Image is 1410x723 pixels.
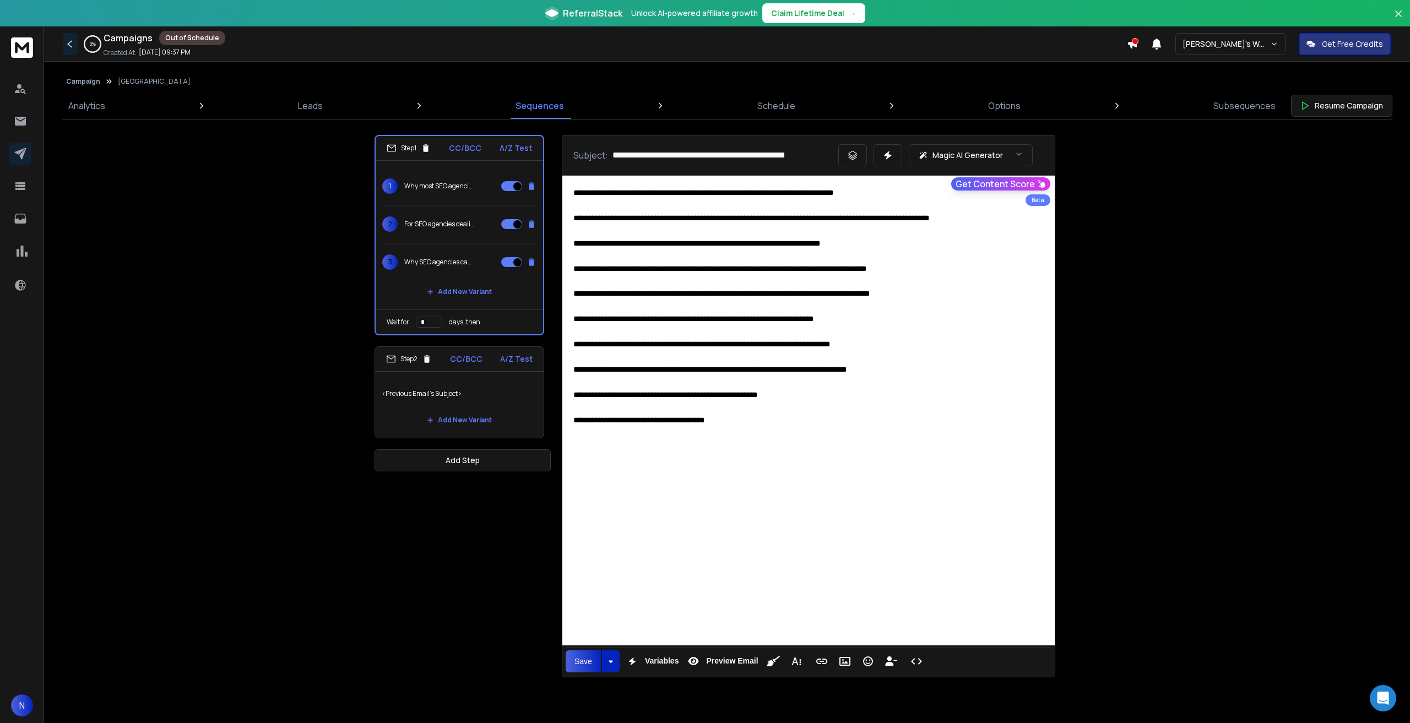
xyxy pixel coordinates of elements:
[763,650,784,672] button: Clean HTML
[786,650,807,672] button: More Text
[643,656,681,666] span: Variables
[751,93,802,119] a: Schedule
[375,449,551,471] button: Add Step
[1391,7,1406,33] button: Close banner
[382,216,398,232] span: 2
[981,93,1027,119] a: Options
[834,650,855,672] button: Insert Image (Ctrl+P)
[1207,93,1282,119] a: Subsequences
[118,77,191,86] p: [GEOGRAPHIC_DATA]
[932,150,1003,161] p: Magic AI Generator
[404,220,475,229] p: For SEO agencies dealing with client churn
[375,135,544,335] li: Step1CC/BCCA/Z Test1Why most SEO agencies struggle with client retention2For SEO agencies dealing...
[622,650,681,672] button: Variables
[1322,39,1383,50] p: Get Free Credits
[849,8,856,19] span: →
[988,99,1021,112] p: Options
[104,31,153,45] h1: Campaigns
[382,254,398,270] span: 3
[906,650,927,672] button: Code View
[516,99,564,112] p: Sequences
[449,143,481,154] p: CC/BCC
[573,149,608,162] p: Subject:
[66,77,100,86] button: Campaign
[631,8,758,19] p: Unlock AI-powered affiliate growth
[90,41,96,47] p: 0 %
[291,93,329,119] a: Leads
[404,258,475,267] p: Why SEO agencies can't keep clients past month 4
[11,694,33,716] button: N
[1299,33,1391,55] button: Get Free Credits
[159,31,225,45] div: Out of Schedule
[881,650,902,672] button: Insert Unsubscribe Link
[1026,194,1050,206] div: Beta
[509,93,571,119] a: Sequences
[563,7,622,20] span: ReferralStack
[375,346,544,438] li: Step2CC/BCCA/Z Test<Previous Email's Subject>Add New Variant
[386,354,432,364] div: Step 2
[762,3,865,23] button: Claim Lifetime Deal→
[104,48,137,57] p: Created At:
[566,650,601,672] button: Save
[404,182,475,191] p: Why most SEO agencies struggle with client retention
[68,99,105,112] p: Analytics
[449,318,480,327] p: days, then
[500,354,533,365] p: A/Z Test
[298,99,323,112] p: Leads
[704,656,760,666] span: Preview Email
[1183,39,1270,50] p: [PERSON_NAME]'s Workspace
[1370,685,1396,711] div: Open Intercom Messenger
[139,48,191,57] p: [DATE] 09:37 PM
[387,318,409,327] p: Wait for
[382,378,537,409] p: <Previous Email's Subject>
[382,178,398,194] span: 1
[387,143,431,153] div: Step 1
[909,144,1033,166] button: Magic AI Generator
[450,354,482,365] p: CC/BCC
[811,650,832,672] button: Insert Link (Ctrl+K)
[418,281,501,303] button: Add New Variant
[757,99,795,112] p: Schedule
[951,177,1050,191] button: Get Content Score
[858,650,878,672] button: Emoticons
[1291,95,1392,117] button: Resume Campaign
[62,93,112,119] a: Analytics
[683,650,760,672] button: Preview Email
[1213,99,1276,112] p: Subsequences
[500,143,532,154] p: A/Z Test
[418,409,501,431] button: Add New Variant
